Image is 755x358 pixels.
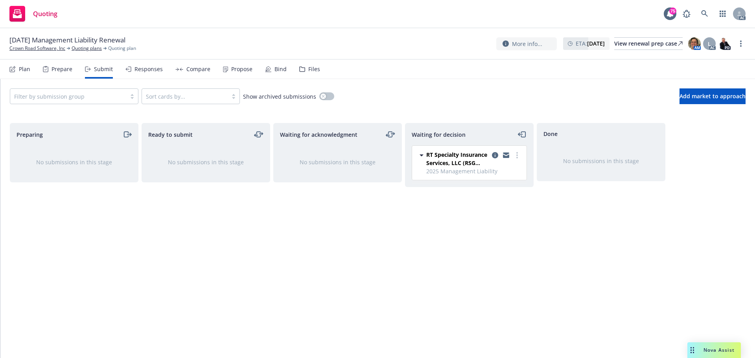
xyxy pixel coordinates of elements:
a: Quoting plans [72,45,102,52]
div: No submissions in this stage [550,157,652,165]
a: Switch app [715,6,731,22]
a: more [736,39,746,48]
span: Done [543,130,558,138]
a: moveRight [122,130,132,139]
div: Propose [231,66,252,72]
a: Quoting [6,3,61,25]
span: Quoting plan [108,45,136,52]
a: copy logging email [490,151,500,160]
div: Responses [134,66,163,72]
a: moveLeftRight [386,130,395,139]
button: Nova Assist [687,342,741,358]
div: 75 [669,7,676,15]
img: photo [718,37,731,50]
a: Search [697,6,713,22]
div: Files [308,66,320,72]
a: Report a Bug [679,6,694,22]
div: No submissions in this stage [155,158,257,166]
span: 2025 Management Liability [426,167,522,175]
span: RT Specialty Insurance Services, LLC (RSG Specialty, LLC) [426,151,489,167]
a: copy logging email [501,151,511,160]
div: Prepare [52,66,72,72]
span: Add market to approach [679,92,746,100]
span: [DATE] Management Liability Renewal [9,35,125,45]
div: Submit [94,66,113,72]
a: more [512,151,522,160]
div: No submissions in this stage [286,158,389,166]
a: Crown Road Software, Inc [9,45,65,52]
button: Add market to approach [679,88,746,104]
div: View renewal prep case [614,38,683,50]
div: Compare [186,66,210,72]
span: Waiting for decision [412,130,466,139]
a: moveLeftRight [254,130,263,139]
strong: [DATE] [587,40,605,47]
div: No submissions in this stage [23,158,125,166]
div: Drag to move [687,342,697,358]
div: Bind [274,66,287,72]
span: Quoting [33,11,57,17]
span: Nova Assist [703,347,735,353]
span: Show archived submissions [243,92,316,101]
a: View renewal prep case [614,37,683,50]
button: More info... [496,37,557,50]
span: Ready to submit [148,130,193,139]
span: Waiting for acknowledgment [280,130,357,139]
a: moveLeft [517,130,527,139]
span: More info... [512,40,542,48]
span: L [708,40,711,48]
span: ETA : [576,39,605,48]
div: Plan [19,66,30,72]
span: Preparing [17,130,43,139]
img: photo [688,37,701,50]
